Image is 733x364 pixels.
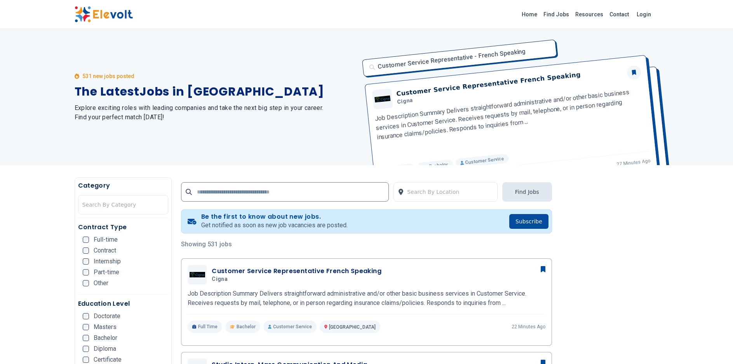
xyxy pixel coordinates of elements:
span: [GEOGRAPHIC_DATA] [329,324,376,330]
h5: Contract Type [78,223,169,232]
a: Resources [572,8,606,21]
input: Other [83,280,89,286]
p: 531 new jobs posted [82,72,134,80]
h5: Category [78,181,169,190]
input: Bachelor [83,335,89,341]
input: Internship [83,258,89,265]
p: Job Description Summary Delivers straightforward administrative and/or other basic business servi... [188,289,545,308]
button: Subscribe [509,214,548,229]
h5: Education Level [78,299,169,308]
h1: The Latest Jobs in [GEOGRAPHIC_DATA] [75,85,357,99]
p: Showing 531 jobs [181,240,552,249]
span: Certificate [94,357,122,363]
span: Internship [94,258,121,265]
span: Contract [94,247,116,254]
h2: Explore exciting roles with leading companies and take the next big step in your career. Find you... [75,103,357,122]
span: Part-time [94,269,119,275]
input: Contract [83,247,89,254]
button: Find Jobs [502,182,552,202]
input: Full-time [83,237,89,243]
span: Cigna [212,276,228,283]
input: Diploma [83,346,89,352]
input: Masters [83,324,89,330]
p: Full Time [188,320,222,333]
input: Doctorate [83,313,89,319]
a: Contact [606,8,632,21]
span: Bachelor [237,324,256,330]
p: Customer Service [263,320,317,333]
span: Diploma [94,346,116,352]
input: Certificate [83,357,89,363]
h4: Be the first to know about new jobs. [201,213,348,221]
span: Masters [94,324,117,330]
a: Find Jobs [540,8,572,21]
span: Full-time [94,237,118,243]
a: Home [519,8,540,21]
img: Elevolt [75,6,133,23]
h3: Customer Service Representative French Speaking [212,266,381,276]
img: Cigna [190,272,205,277]
a: CignaCustomer Service Representative French SpeakingCignaJob Description Summary Delivers straigh... [188,265,545,333]
input: Part-time [83,269,89,275]
p: Get notified as soon as new job vacancies are posted. [201,221,348,230]
span: Doctorate [94,313,120,319]
span: Other [94,280,108,286]
a: Login [632,7,656,22]
p: 22 minutes ago [512,324,545,330]
span: Bachelor [94,335,117,341]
